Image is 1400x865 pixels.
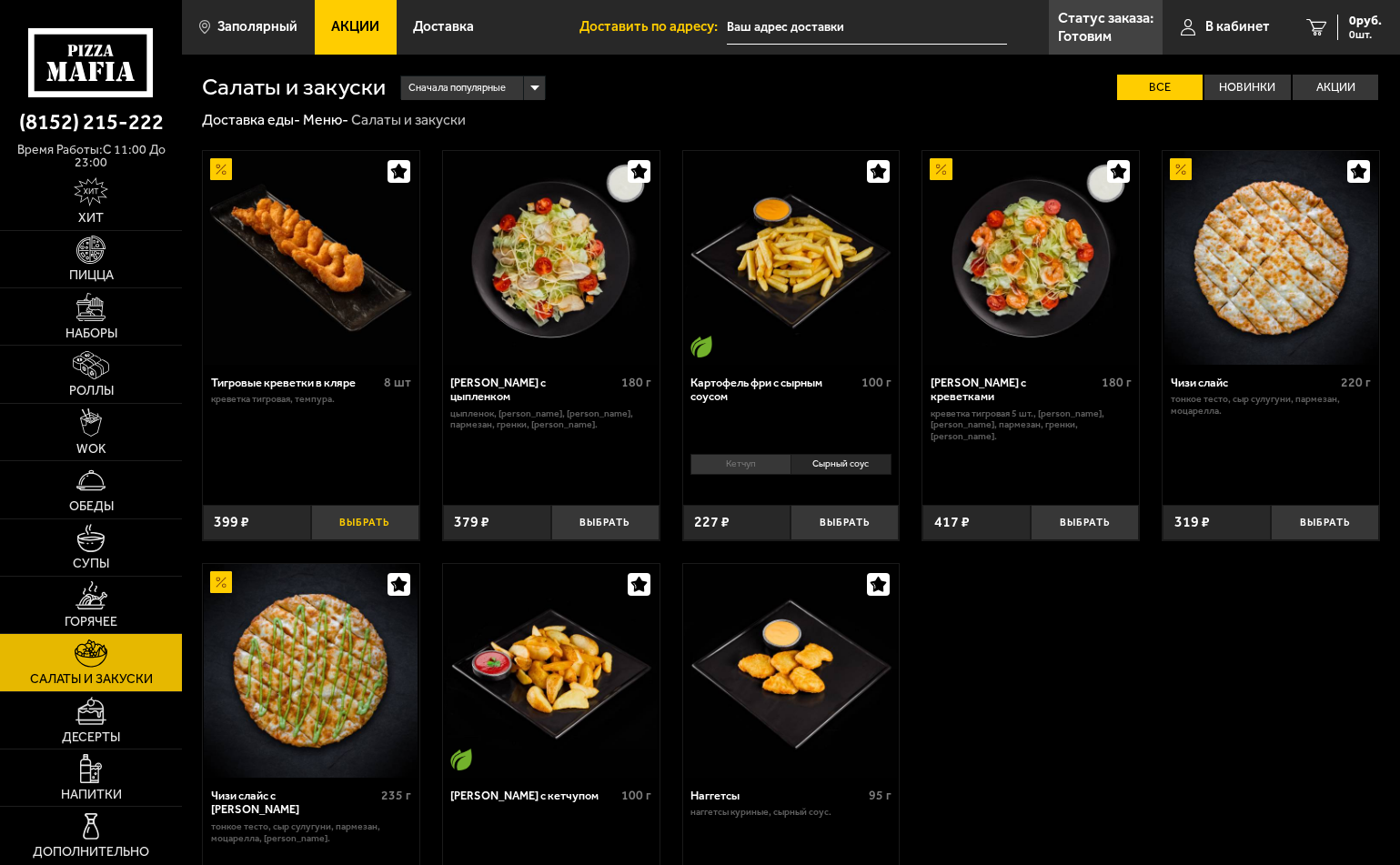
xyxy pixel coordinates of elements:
img: Акционный [1170,158,1192,180]
a: АкционныйЧизи слайс с соусом Ранч [203,564,419,778]
span: 8 шт [384,375,411,390]
img: Вегетарианское блюдо [450,749,472,770]
p: креветка тигровая 5 шт., [PERSON_NAME], [PERSON_NAME], пармезан, гренки, [PERSON_NAME]. [931,408,1131,443]
p: креветка тигровая, темпура. [211,394,411,406]
span: Напитки [61,789,122,801]
div: Картофель фри с сырным соусом [690,376,856,404]
span: Роллы [69,385,114,397]
a: Меню- [303,111,348,128]
img: Акционный [930,158,952,180]
button: Выбрать [1271,505,1379,540]
div: [PERSON_NAME] с кетчупом [450,789,616,802]
img: Наггетсы [684,564,898,778]
div: [PERSON_NAME] с креветками [931,376,1096,404]
img: Картофель айдахо с кетчупом [444,564,658,778]
img: Картофель фри с сырным соусом [684,151,898,365]
a: Доставка еды- [202,111,300,128]
div: Чизи слайс с [PERSON_NAME] [211,789,377,817]
a: АкционныйСалат Цезарь с креветками [922,151,1139,365]
span: 180 г [621,375,651,390]
div: Наггетсы [690,789,863,802]
div: [PERSON_NAME] с цыпленком [450,376,616,404]
span: 0 шт. [1349,29,1382,40]
img: Акционный [210,571,232,593]
span: Дополнительно [33,846,149,859]
span: 235 г [381,788,411,803]
a: АкционныйТигровые креветки в кляре [203,151,419,365]
button: Выбрать [311,505,419,540]
span: Горячее [65,616,117,629]
a: Вегетарианское блюдоКартофель фри с сырным соусом [683,151,900,365]
div: 0 [683,448,900,494]
p: тонкое тесто, сыр сулугуни, пармезан, моцарелла, [PERSON_NAME]. [211,821,411,845]
span: 227 ₽ [694,515,730,529]
a: Салат Цезарь с цыпленком [443,151,660,365]
span: 100 г [861,375,891,390]
img: Тигровые креветки в кляре [204,151,418,365]
span: Заполярный [217,20,297,34]
span: Наборы [65,327,117,340]
img: Чизи слайс [1164,151,1378,365]
span: WOK [76,443,106,456]
span: Доставить по адресу: [579,20,727,34]
span: Пицца [69,269,114,282]
div: Чизи слайс [1171,376,1336,389]
img: Акционный [210,158,232,180]
label: Акции [1293,75,1379,101]
p: Статус заказа: [1058,11,1153,25]
span: 399 ₽ [214,515,249,529]
span: 0 руб. [1349,15,1382,27]
label: Все [1117,75,1204,101]
img: Чизи слайс с соусом Ранч [204,564,418,778]
img: Вегетарианское блюдо [690,336,712,357]
div: Салаты и закуски [351,111,466,130]
a: Вегетарианское блюдоКартофель айдахо с кетчупом [443,564,660,778]
span: 379 ₽ [454,515,489,529]
li: Сырный соус [791,454,891,475]
span: Десерты [62,731,120,744]
span: Обеды [69,500,114,513]
img: Салат Цезарь с креветками [924,151,1138,365]
span: В кабинет [1205,20,1270,34]
span: 100 г [621,788,651,803]
img: Салат Цезарь с цыпленком [444,151,658,365]
button: Выбрать [1031,505,1139,540]
button: Выбрать [791,505,899,540]
label: Новинки [1204,75,1291,101]
a: АкционныйЧизи слайс [1163,151,1379,365]
span: Хит [78,212,104,225]
span: 95 г [869,788,891,803]
h1: Салаты и закуски [202,75,386,99]
span: Супы [73,558,109,570]
p: Готовим [1058,29,1112,44]
p: тонкое тесто, сыр сулугуни, пармезан, моцарелла. [1171,394,1371,417]
span: Акции [331,20,379,34]
span: Мурманская область, Печенгский муниципальный округ, улица Крупской, 5 [727,11,1007,45]
span: Салаты и закуски [30,673,153,686]
input: Ваш адрес доставки [727,11,1007,45]
span: 417 ₽ [934,515,970,529]
span: 220 г [1341,375,1371,390]
span: 319 ₽ [1174,515,1210,529]
li: Кетчуп [690,454,791,475]
div: Тигровые креветки в кляре [211,376,379,389]
button: Выбрать [551,505,660,540]
span: Доставка [413,20,474,34]
p: цыпленок, [PERSON_NAME], [PERSON_NAME], пармезан, гренки, [PERSON_NAME]. [450,408,650,432]
span: 180 г [1102,375,1132,390]
a: Наггетсы [683,564,900,778]
span: Сначала популярные [408,75,506,102]
p: наггетсы куриные, сырный соус. [690,807,891,819]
